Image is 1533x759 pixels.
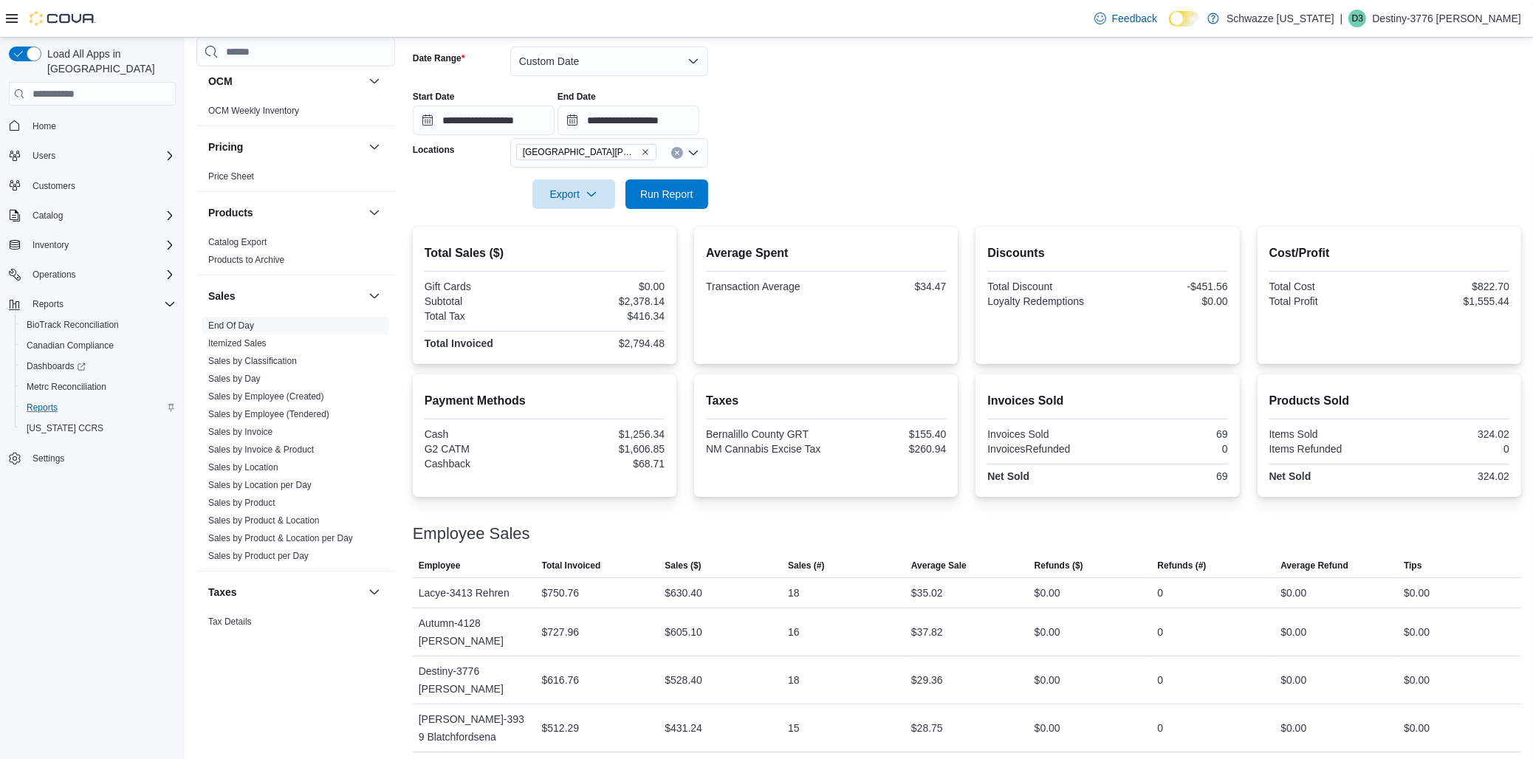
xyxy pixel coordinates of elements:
[208,462,278,473] a: Sales by Location
[1111,470,1228,482] div: 69
[987,281,1105,292] div: Total Discount
[706,281,823,292] div: Transaction Average
[15,377,182,397] button: Metrc Reconciliation
[27,207,69,224] button: Catalog
[27,319,119,331] span: BioTrack Reconciliation
[1372,10,1521,27] p: Destiny-3776 [PERSON_NAME]
[640,187,693,202] span: Run Report
[911,623,943,641] div: $37.82
[208,479,312,491] span: Sales by Location per Day
[41,47,176,76] span: Load All Apps in [GEOGRAPHIC_DATA]
[1158,671,1164,689] div: 0
[1227,10,1334,27] p: Schwazze [US_STATE]
[532,179,615,209] button: Export
[523,145,638,159] span: [GEOGRAPHIC_DATA][PERSON_NAME]
[1348,10,1366,27] div: Destiny-3776 Herrera
[558,106,699,135] input: Press the down key to open a popover containing a calendar.
[208,337,267,349] span: Itemized Sales
[27,340,114,351] span: Canadian Compliance
[413,525,530,543] h3: Employee Sales
[27,236,176,254] span: Inventory
[27,177,81,195] a: Customers
[208,355,297,367] span: Sales by Classification
[208,444,314,455] a: Sales by Invoice & Product
[665,719,702,737] div: $431.24
[366,138,383,156] button: Pricing
[425,458,542,470] div: Cashback
[687,147,699,159] button: Open list of options
[208,140,363,154] button: Pricing
[208,254,284,266] span: Products to Archive
[3,205,182,226] button: Catalog
[1280,719,1306,737] div: $0.00
[208,551,309,561] a: Sales by Product per Day
[21,357,92,375] a: Dashboards
[208,205,253,220] h3: Products
[366,204,383,221] button: Products
[1280,623,1306,641] div: $0.00
[413,106,555,135] input: Press the down key to open a popover containing a calendar.
[1392,443,1509,455] div: 0
[208,289,363,303] button: Sales
[788,560,824,571] span: Sales (#)
[27,360,86,372] span: Dashboards
[1035,623,1060,641] div: $0.00
[425,337,493,349] strong: Total Invoiced
[788,719,800,737] div: 15
[1158,560,1207,571] span: Refunds (#)
[32,298,64,310] span: Reports
[208,74,233,89] h3: OCM
[829,428,947,440] div: $155.40
[21,378,176,396] span: Metrc Reconciliation
[413,578,536,608] div: Lacye-3413 Rehren
[32,180,75,192] span: Customers
[27,402,58,413] span: Reports
[208,444,314,456] span: Sales by Invoice & Product
[706,443,823,455] div: NM Cannabis Excise Tax
[547,428,665,440] div: $1,256.34
[419,560,461,571] span: Employee
[208,515,320,526] span: Sales by Product & Location
[829,281,947,292] div: $34.47
[625,179,708,209] button: Run Report
[3,145,182,166] button: Users
[21,316,176,334] span: BioTrack Reconciliation
[558,91,596,103] label: End Date
[208,533,353,543] a: Sales by Product & Location per Day
[32,210,63,221] span: Catalog
[208,140,243,154] h3: Pricing
[196,613,395,654] div: Taxes
[911,560,967,571] span: Average Sale
[1340,10,1343,27] p: |
[32,239,69,251] span: Inventory
[27,449,176,467] span: Settings
[829,443,947,455] div: $260.94
[208,426,272,438] span: Sales by Invoice
[208,391,324,402] a: Sales by Employee (Created)
[542,719,580,737] div: $512.29
[27,422,103,434] span: [US_STATE] CCRS
[706,392,946,410] h2: Taxes
[425,281,542,292] div: Gift Cards
[1404,719,1430,737] div: $0.00
[987,443,1105,455] div: InvoicesRefunded
[208,497,275,509] span: Sales by Product
[208,338,267,348] a: Itemized Sales
[987,470,1029,482] strong: Net Sold
[547,281,665,292] div: $0.00
[208,255,284,265] a: Products to Archive
[1392,470,1509,482] div: 324.02
[1111,281,1228,292] div: -$451.56
[3,114,182,136] button: Home
[3,235,182,255] button: Inventory
[788,623,800,641] div: 16
[208,171,254,182] a: Price Sheet
[1158,584,1164,602] div: 0
[1158,623,1164,641] div: 0
[1404,623,1430,641] div: $0.00
[366,287,383,305] button: Sales
[21,378,112,396] a: Metrc Reconciliation
[987,392,1227,410] h2: Invoices Sold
